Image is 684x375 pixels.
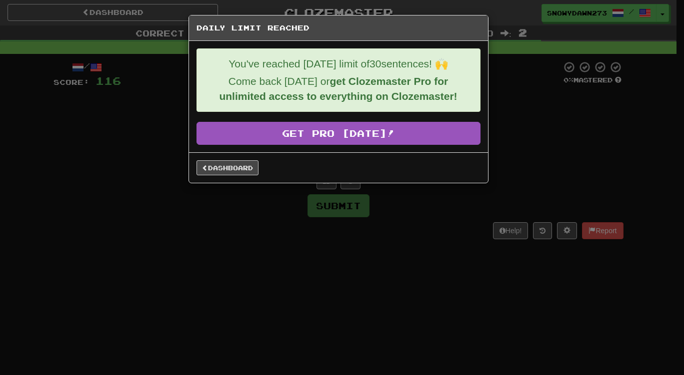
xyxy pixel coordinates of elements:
[204,56,472,71] p: You've reached [DATE] limit of 30 sentences! 🙌
[196,122,480,145] a: Get Pro [DATE]!
[196,23,480,33] h5: Daily Limit Reached
[196,160,258,175] a: Dashboard
[204,74,472,104] p: Come back [DATE] or
[219,75,457,102] strong: get Clozemaster Pro for unlimited access to everything on Clozemaster!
